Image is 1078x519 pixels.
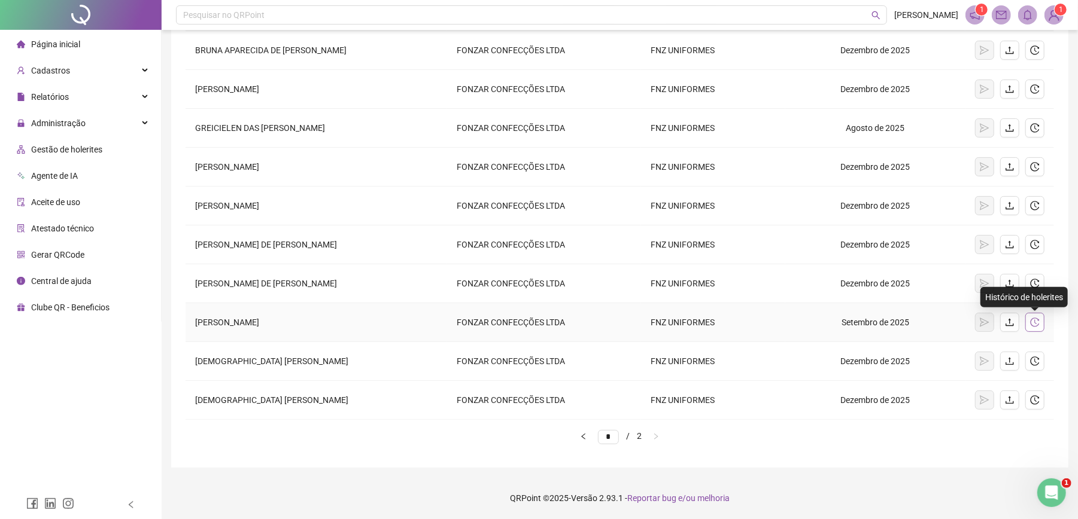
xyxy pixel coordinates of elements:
td: FNZ UNIFORMES [641,109,785,148]
td: FONZAR CONFECÇÕES LTDA [447,70,640,109]
span: instagram [62,497,74,509]
li: Próxima página [646,429,666,444]
td: Dezembro de 2025 [785,342,965,381]
span: Versão [571,493,597,503]
span: facebook [26,497,38,509]
td: FONZAR CONFECÇÕES LTDA [447,109,640,148]
li: Página anterior [574,429,593,444]
span: upload [1005,356,1015,366]
span: lock [17,119,25,127]
td: FONZAR CONFECÇÕES LTDA [447,148,640,187]
span: bell [1022,10,1033,20]
span: upload [1005,279,1015,288]
td: [DEMOGRAPHIC_DATA] [PERSON_NAME] [186,381,447,420]
span: upload [1005,240,1015,249]
span: history [1030,84,1040,94]
td: FONZAR CONFECÇÕES LTDA [447,31,640,70]
span: Central de ajuda [31,276,92,286]
td: FONZAR CONFECÇÕES LTDA [447,303,640,342]
td: [PERSON_NAME] DE [PERSON_NAME] [186,225,447,264]
span: Administração [31,118,86,128]
span: Página inicial [31,39,80,49]
span: upload [1005,45,1015,55]
span: upload [1005,123,1015,133]
span: history [1030,279,1040,288]
span: history [1030,317,1040,327]
span: audit [17,198,25,206]
span: 1 [1059,5,1063,14]
span: 1 [1062,478,1071,488]
td: [PERSON_NAME] [186,148,447,187]
td: Setembro de 2025 [785,303,965,342]
td: [PERSON_NAME] [186,187,447,225]
span: upload [1005,84,1015,94]
td: FNZ UNIFORMES [641,264,785,303]
td: FONZAR CONFECÇÕES LTDA [447,342,640,381]
td: FNZ UNIFORMES [641,342,785,381]
span: Agente de IA [31,171,78,181]
td: FNZ UNIFORMES [641,381,785,420]
sup: Atualize o seu contato no menu Meus Dados [1055,4,1067,16]
span: Reportar bug e/ou melhoria [627,493,730,503]
td: FNZ UNIFORMES [641,303,785,342]
span: apartment [17,145,25,154]
td: [PERSON_NAME] [186,303,447,342]
span: right [652,433,660,440]
span: Gerar QRCode [31,250,84,259]
li: 2/2 [598,429,642,444]
span: Gestão de holerites [31,145,102,154]
span: upload [1005,395,1015,405]
span: / [626,431,630,441]
button: right [646,429,666,444]
td: FONZAR CONFECÇÕES LTDA [447,264,640,303]
footer: QRPoint © 2025 - 2.93.1 - [162,477,1078,519]
span: history [1030,356,1040,366]
td: FONZAR CONFECÇÕES LTDA [447,187,640,225]
td: FNZ UNIFORMES [641,148,785,187]
span: left [127,500,135,509]
span: solution [17,224,25,233]
td: [PERSON_NAME] [186,70,447,109]
td: FNZ UNIFORMES [641,225,785,264]
span: 1 [980,5,984,14]
span: history [1030,162,1040,172]
span: file [17,93,25,101]
span: history [1030,123,1040,133]
span: Atestado técnico [31,224,94,233]
span: info-circle [17,277,25,285]
span: linkedin [44,497,56,509]
span: Clube QR - Beneficios [31,303,110,312]
span: left [580,433,587,440]
div: Histórico de holerites [980,287,1068,307]
span: upload [1005,201,1015,210]
span: mail [996,10,1007,20]
span: history [1030,395,1040,405]
iframe: Intercom live chat [1037,478,1066,507]
span: search [871,11,880,20]
td: Agosto de 2025 [785,109,965,148]
td: [PERSON_NAME] DE [PERSON_NAME] [186,264,447,303]
span: Cadastros [31,66,70,75]
img: 84573 [1045,6,1063,24]
span: [PERSON_NAME] [894,8,958,22]
td: GREICIELEN DAS [PERSON_NAME] [186,109,447,148]
span: history [1030,45,1040,55]
sup: 1 [976,4,988,16]
span: upload [1005,317,1015,327]
span: upload [1005,162,1015,172]
td: FONZAR CONFECÇÕES LTDA [447,225,640,264]
td: [DEMOGRAPHIC_DATA] [PERSON_NAME] [186,342,447,381]
td: Dezembro de 2025 [785,225,965,264]
td: Dezembro de 2025 [785,381,965,420]
td: FONZAR CONFECÇÕES LTDA [447,381,640,420]
span: Aceite de uso [31,197,80,207]
td: Dezembro de 2025 [785,264,965,303]
span: notification [970,10,980,20]
td: FNZ UNIFORMES [641,187,785,225]
td: Dezembro de 2025 [785,148,965,187]
span: qrcode [17,251,25,259]
span: gift [17,303,25,312]
td: Dezembro de 2025 [785,31,965,70]
td: FNZ UNIFORMES [641,70,785,109]
span: history [1030,201,1040,210]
